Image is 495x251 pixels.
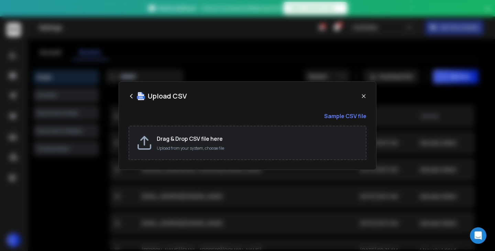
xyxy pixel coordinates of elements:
p: Upload from your system, choose file [157,146,359,151]
strong: Sample CSV file [324,112,366,120]
a: Sample CSV file [129,112,366,120]
div: Open Intercom Messenger [470,227,486,244]
h2: Drag & Drop CSV file here [157,135,359,143]
h1: Upload CSV [148,91,187,101]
